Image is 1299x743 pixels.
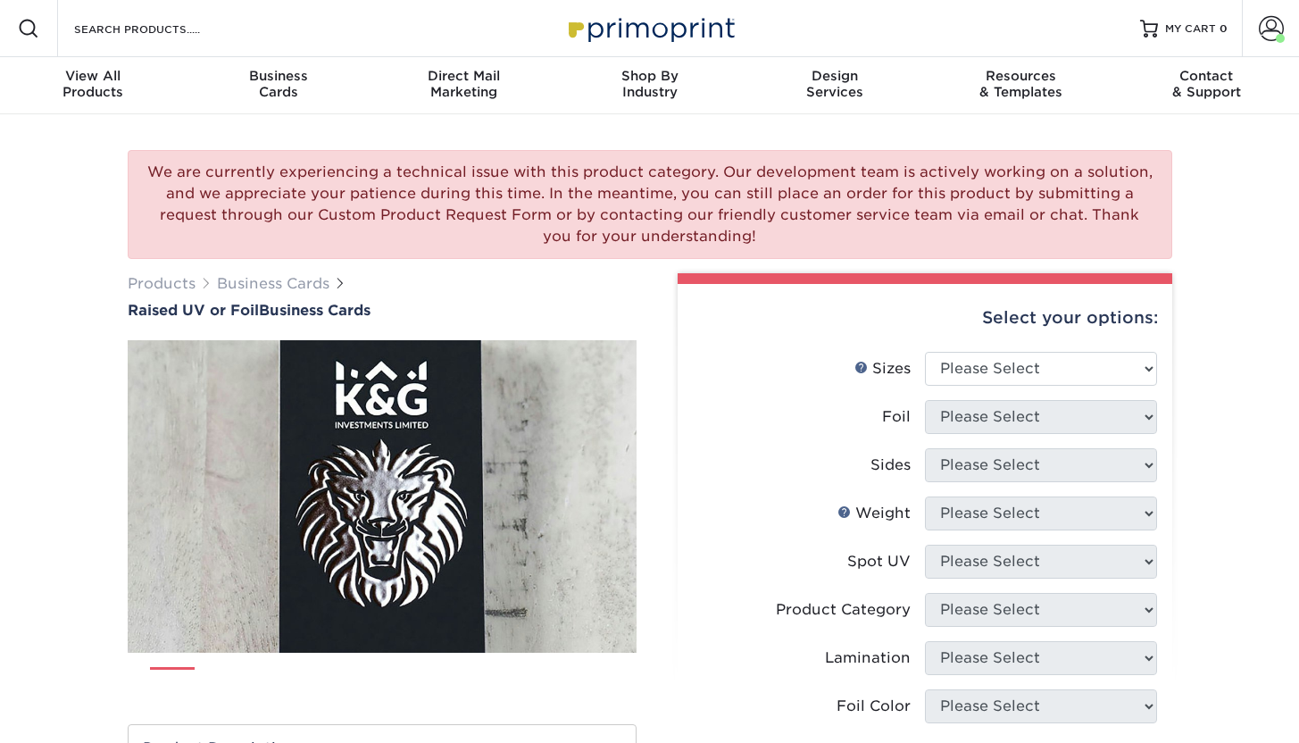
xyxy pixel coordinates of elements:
[569,660,613,705] img: Business Cards 08
[928,68,1113,100] div: & Templates
[776,599,911,621] div: Product Category
[389,660,434,705] img: Business Cards 05
[557,68,743,100] div: Industry
[742,57,928,114] a: DesignServices
[210,660,254,705] img: Business Cards 02
[837,696,911,717] div: Foil Color
[1165,21,1216,37] span: MY CART
[128,150,1172,259] div: We are currently experiencing a technical issue with this product category. Our development team ...
[1113,68,1299,100] div: & Support
[128,302,637,319] h1: Business Cards
[329,660,374,705] img: Business Cards 04
[561,9,739,47] img: Primoprint
[509,660,554,705] img: Business Cards 07
[557,57,743,114] a: Shop ByIndustry
[928,57,1113,114] a: Resources& Templates
[882,406,911,428] div: Foil
[870,455,911,476] div: Sides
[371,68,557,84] span: Direct Mail
[854,358,911,380] div: Sizes
[270,660,314,705] img: Business Cards 03
[847,551,911,572] div: Spot UV
[128,302,637,319] a: Raised UV or FoilBusiness Cards
[825,647,911,669] div: Lamination
[371,68,557,100] div: Marketing
[186,68,371,100] div: Cards
[1220,22,1228,35] span: 0
[742,68,928,84] span: Design
[742,68,928,100] div: Services
[1113,57,1299,114] a: Contact& Support
[150,661,195,705] img: Business Cards 01
[128,275,196,292] a: Products
[837,503,911,524] div: Weight
[557,68,743,84] span: Shop By
[186,68,371,84] span: Business
[72,18,246,39] input: SEARCH PRODUCTS.....
[692,284,1158,352] div: Select your options:
[928,68,1113,84] span: Resources
[186,57,371,114] a: BusinessCards
[449,660,494,705] img: Business Cards 06
[1113,68,1299,84] span: Contact
[217,275,329,292] a: Business Cards
[128,302,259,319] span: Raised UV or Foil
[371,57,557,114] a: Direct MailMarketing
